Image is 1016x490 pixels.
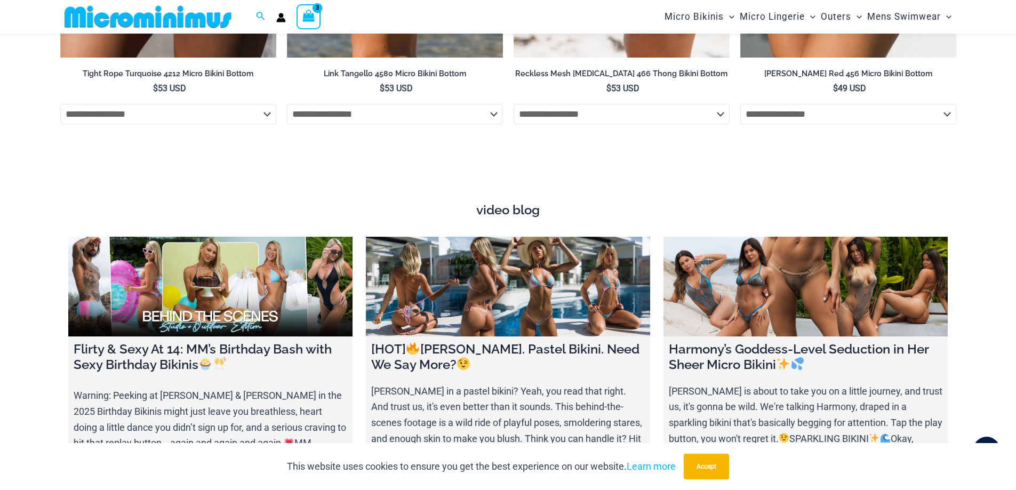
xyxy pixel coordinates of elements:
span: Micro Lingerie [740,3,805,30]
span: $ [606,83,611,93]
a: OutersMenu ToggleMenu Toggle [818,3,865,30]
h4: video blog [68,203,948,218]
img: 💗 [284,438,294,447]
h4: [HOT] [PERSON_NAME]. Pastel Bikini. Need We Say More? [371,342,645,373]
span: $ [833,83,838,93]
img: 😉 [457,357,470,370]
span: $ [380,83,385,93]
button: Accept [684,454,729,479]
h4: Harmony’s Goddess-Level Seduction in Her Sheer Micro Bikini [669,342,942,373]
span: Menu Toggle [724,3,734,30]
p: This website uses cookies to ensure you get the best experience on our website. [287,459,676,475]
a: Link Tangello 4580 Micro Bikini Bottom [287,69,503,83]
a: Search icon link [256,10,266,23]
span: $ [153,83,158,93]
bdi: 53 USD [606,83,639,93]
a: Learn more [627,461,676,472]
h4: Flirty & Sexy At 14: MM’s Birthday Bash with Sexy Birthday Bikinis [74,342,347,373]
img: MM SHOP LOGO FLAT [60,5,236,29]
img: 💦 [791,357,804,370]
a: [PERSON_NAME] Red 456 Micro Bikini Bottom [740,69,956,83]
a: Micro LingerieMenu ToggleMenu Toggle [737,3,818,30]
h2: Link Tangello 4580 Micro Bikini Bottom [287,69,503,79]
h2: Reckless Mesh [MEDICAL_DATA] 466 Thong Bikini Bottom [514,69,730,79]
a: Micro BikinisMenu ToggleMenu Toggle [662,3,737,30]
nav: Site Navigation [660,2,956,32]
img: 🌊 [881,433,890,443]
img: 🧁 [199,357,212,370]
a: Reckless Mesh [MEDICAL_DATA] 466 Thong Bikini Bottom [514,69,730,83]
bdi: 49 USD [833,83,866,93]
span: Menu Toggle [805,3,815,30]
a: Account icon link [276,13,286,22]
h2: [PERSON_NAME] Red 456 Micro Bikini Bottom [740,69,956,79]
span: Micro Bikinis [665,3,724,30]
img: ✨ [777,357,789,370]
a: Tight Rope Turquoise 4212 Micro Bikini Bottom [60,69,276,83]
bdi: 53 USD [153,83,186,93]
h2: Tight Rope Turquoise 4212 Micro Bikini Bottom [60,69,276,79]
span: Outers [821,3,851,30]
a: Mens SwimwearMenu ToggleMenu Toggle [865,3,954,30]
img: ✨ [869,433,879,443]
span: Menu Toggle [851,3,862,30]
a: View Shopping Cart, 3 items [297,4,321,29]
bdi: 53 USD [380,83,413,93]
img: 😉 [779,433,789,443]
img: 🔥 [406,342,419,355]
img: 🥂 [214,357,227,370]
span: Menu Toggle [941,3,951,30]
span: Mens Swimwear [867,3,941,30]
